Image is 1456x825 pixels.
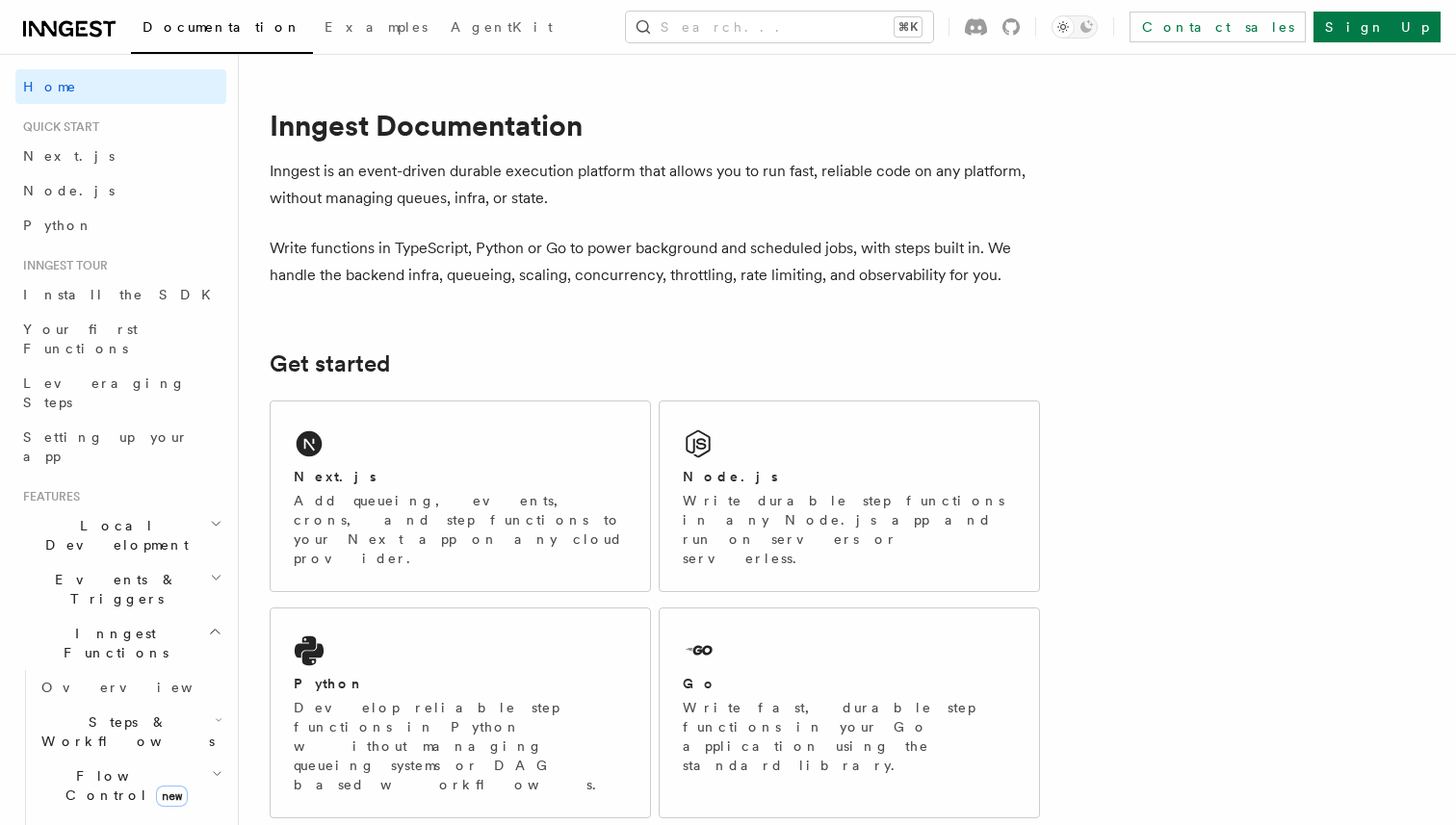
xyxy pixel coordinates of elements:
a: GoWrite fast, durable step functions in your Go application using the standard library. [659,607,1040,818]
p: Develop reliable step functions in Python without managing queueing systems or DAG based workflows. [294,698,627,794]
p: Write durable step functions in any Node.js app and run on servers or serverless. [683,491,1016,568]
p: Inngest is an event-driven durable execution platform that allows you to run fast, reliable code ... [270,158,1040,212]
a: Overview [34,670,226,705]
span: AgentKit [451,19,553,35]
h2: Go [683,674,717,693]
span: Your first Functions [23,322,138,356]
span: Overview [41,680,240,695]
span: Leveraging Steps [23,375,186,410]
h1: Inngest Documentation [270,108,1040,142]
span: Next.js [23,148,115,164]
a: Setting up your app [15,420,226,474]
a: Node.js [15,173,226,208]
h2: Node.js [683,467,778,486]
a: Node.jsWrite durable step functions in any Node.js app and run on servers or serverless. [659,400,1040,592]
p: Write fast, durable step functions in your Go application using the standard library. [683,698,1016,775]
button: Steps & Workflows [34,705,226,759]
span: Quick start [15,119,99,135]
span: new [156,786,188,807]
span: Steps & Workflows [34,712,215,751]
button: Toggle dark mode [1052,15,1098,39]
kbd: ⌘K [895,17,922,37]
button: Local Development [15,508,226,562]
a: Next.jsAdd queueing, events, crons, and step functions to your Next app on any cloud provider. [270,400,651,592]
a: Next.js [15,139,226,173]
button: Search...⌘K [626,12,933,42]
span: Setting up your app [23,429,189,464]
span: Events & Triggers [15,570,210,608]
a: AgentKit [439,6,564,52]
span: Flow Control [34,766,212,805]
a: Install the SDK [15,277,226,312]
a: Documentation [131,6,313,54]
a: Sign Up [1313,12,1441,42]
span: Local Development [15,516,210,554]
a: Leveraging Steps [15,366,226,420]
button: Events & Triggers [15,562,226,616]
a: Contact sales [1130,12,1306,42]
a: Your first Functions [15,312,226,366]
button: Inngest Functions [15,616,226,670]
span: Features [15,489,80,504]
a: Get started [270,350,390,377]
p: Write functions in TypeScript, Python or Go to power background and scheduled jobs, with steps bu... [270,235,1040,289]
span: Python [23,218,93,233]
a: Examples [313,6,439,52]
h2: Python [294,674,365,693]
a: Home [15,69,226,104]
span: Examples [325,19,428,35]
span: Install the SDK [23,287,222,302]
h2: Next.js [294,467,377,486]
a: Python [15,208,226,243]
a: PythonDevelop reliable step functions in Python without managing queueing systems or DAG based wo... [270,607,651,818]
span: Inngest Functions [15,624,208,662]
span: Node.js [23,183,115,198]
p: Add queueing, events, crons, and step functions to your Next app on any cloud provider. [294,491,627,568]
span: Home [23,77,77,96]
span: Inngest tour [15,258,108,273]
button: Flow Controlnew [34,759,226,812]
span: Documentation [143,19,301,35]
